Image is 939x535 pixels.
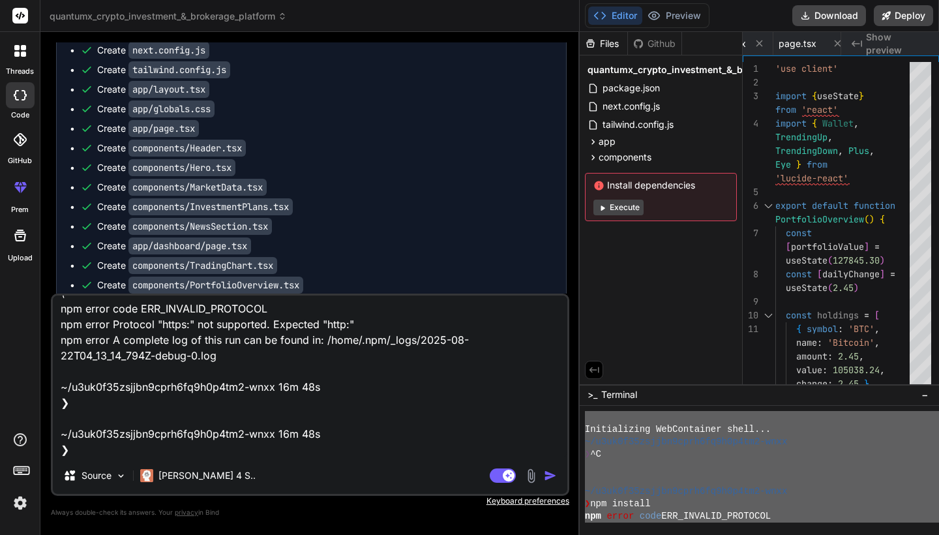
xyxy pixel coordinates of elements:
code: components/InvestmentPlans.tsx [128,198,293,215]
div: Files [580,37,627,50]
span: 'Bitcoin' [827,337,874,348]
span: − [921,388,929,401]
span: , [869,145,874,157]
code: components/MarketData.tsx [128,179,267,196]
span: ^C [590,448,601,461]
div: 10 [743,309,758,322]
code: tailwind.config.js [128,61,230,78]
span: import [775,117,807,129]
img: settings [9,492,31,514]
div: Create [97,142,246,155]
span: [ [874,309,880,321]
span: 105038.24 [833,364,880,376]
div: Create [97,83,209,96]
span: { [812,90,817,102]
span: components [599,151,651,164]
button: Deploy [874,5,933,26]
p: Source [82,469,112,482]
img: Pick Models [115,470,127,481]
span: [ [786,241,791,252]
span: error [606,510,634,523]
div: Create [97,181,267,194]
div: Create [97,122,199,135]
span: Eye [775,159,791,170]
code: components/Hero.tsx [128,159,235,176]
div: Github [628,37,681,50]
code: app/layout.tsx [128,81,209,98]
span: const [786,227,812,239]
span: ( [827,282,833,294]
span: quantumx_crypto_investment_&_brokerage_platform [50,10,287,23]
span: ~/u3uk0f35zsjjbn9cprh6fq9h0p4tm2-wnxx [585,436,788,448]
span: useState [786,254,827,266]
span: dailyChange [822,268,880,280]
div: Create [97,259,277,272]
img: icon [544,469,557,482]
span: quantumx_crypto_investment_&_brokerage_platform [588,63,826,76]
button: Execute [593,200,644,215]
div: 5 [743,185,758,199]
span: from [807,159,827,170]
span: const [786,309,812,321]
span: page.tsx [779,37,816,50]
span: privacy [175,508,198,516]
span: ( [827,254,833,266]
div: 2 [743,76,758,89]
code: app/page.tsx [128,120,199,137]
span: 127845.30 [833,254,880,266]
code: components/TradingChart.tsx [128,257,277,274]
span: , [854,117,859,129]
span: { [812,117,817,129]
span: from [775,104,796,115]
label: threads [6,66,34,77]
div: 3 [743,89,758,103]
span: >_ [588,388,597,401]
span: 2.45 [838,378,859,390]
span: npm install [590,498,650,510]
code: components/PortfolioOverview.tsx [128,277,303,294]
button: Preview [642,7,706,25]
span: 2.45 [838,350,859,362]
span: ] [864,241,869,252]
p: Keyboard preferences [51,496,569,506]
span: , [859,350,864,362]
code: next.config.js [128,42,209,59]
span: 'react' [801,104,838,115]
span: Initializing WebContainer shell... [585,423,771,436]
div: 6 [743,199,758,213]
span: ) [854,282,859,294]
label: GitHub [8,155,32,166]
label: Upload [8,252,33,264]
span: } [796,159,801,170]
span: : [827,350,833,362]
code: app/globals.css [128,100,215,117]
span: ~/u3uk0f35zsjjbn9cprh6fq9h0p4tm2-wnxx [585,485,788,498]
span: app [599,135,616,148]
div: Create [97,161,235,174]
code: app/dashboard/page.tsx [128,237,251,254]
span: } [864,378,869,390]
span: amount [796,350,827,362]
span: import [775,90,807,102]
span: Terminal [601,388,637,401]
span: , [827,131,833,143]
span: holdings [817,309,859,321]
p: [PERSON_NAME] 4 S.. [158,469,256,482]
label: code [11,110,29,121]
span: 'BTC' [848,323,874,335]
div: 9 [743,295,758,309]
span: ❯ [585,448,590,461]
div: 11 [743,322,758,336]
span: = [874,241,880,252]
button: Download [792,5,866,26]
span: package.json [601,80,661,96]
div: Create [97,200,293,213]
span: TrendingDown [775,145,838,157]
div: Create [97,239,251,252]
span: export [775,200,807,211]
span: value [796,364,822,376]
button: − [919,384,931,405]
span: , [869,378,874,390]
span: } [859,90,864,102]
span: function [854,200,895,211]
